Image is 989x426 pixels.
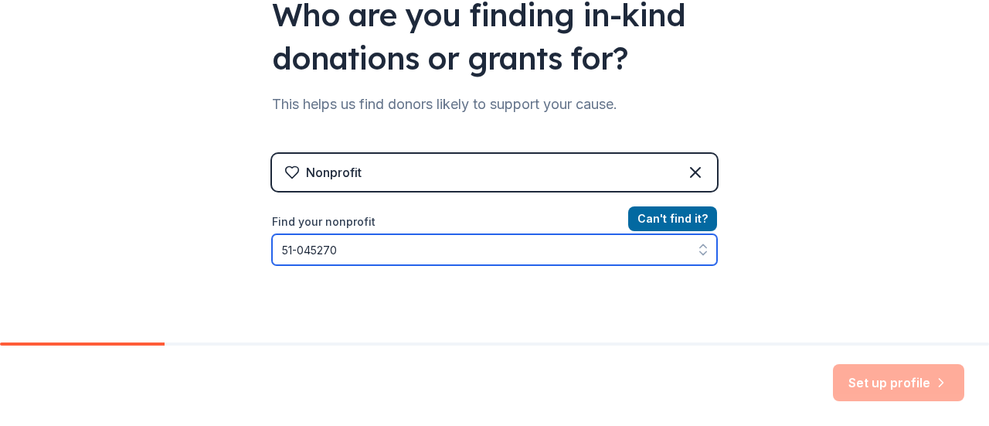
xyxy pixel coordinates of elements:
[306,163,362,182] div: Nonprofit
[272,213,717,231] label: Find your nonprofit
[628,206,717,231] button: Can't find it?
[272,92,717,117] div: This helps us find donors likely to support your cause.
[272,234,717,265] input: Search by name, EIN, or city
